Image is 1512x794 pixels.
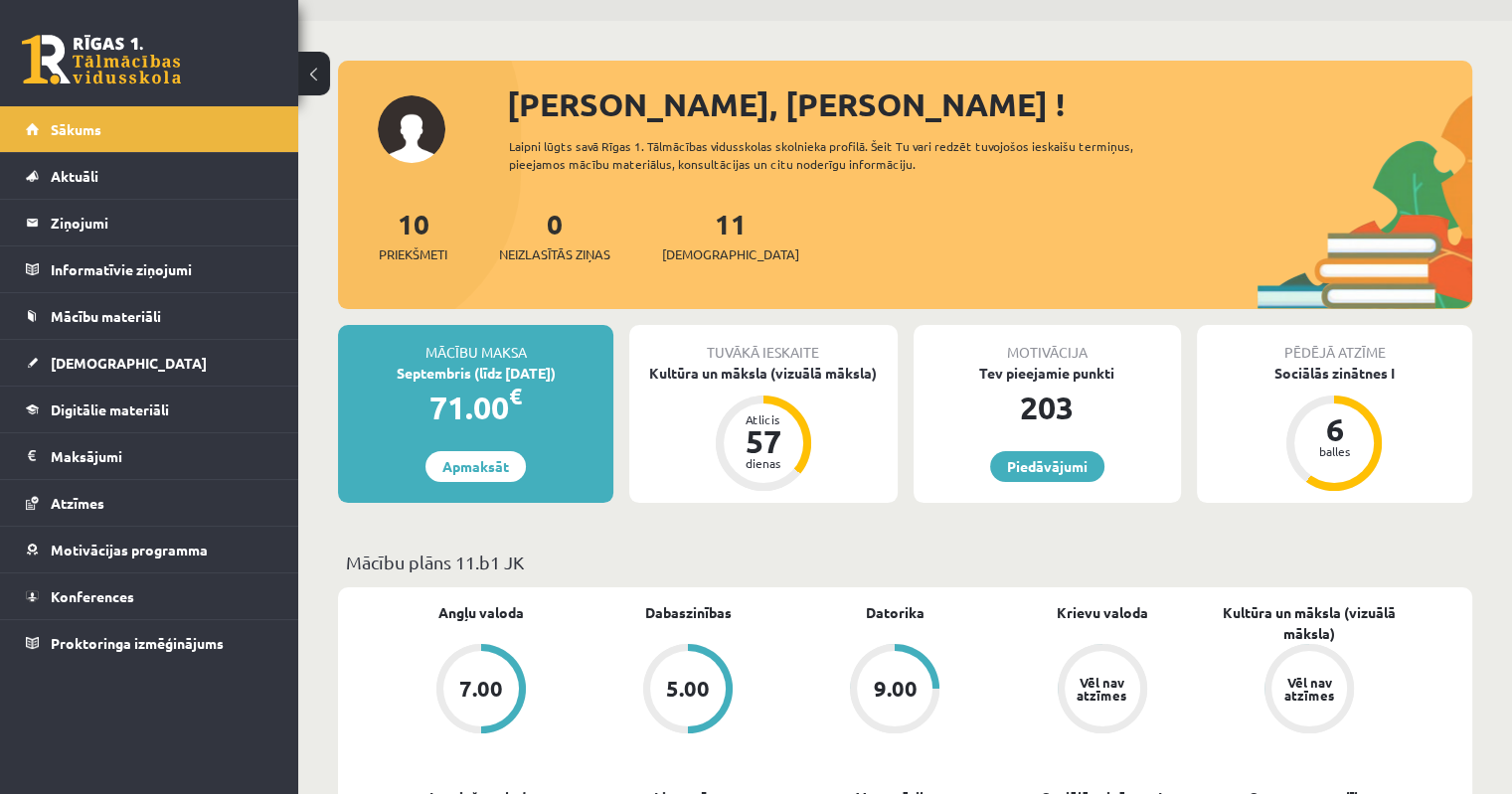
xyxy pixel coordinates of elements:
div: Sociālās zinātnes I [1197,363,1472,384]
div: Vēl nav atzīmes [1075,676,1130,702]
div: Mācību maksa [338,325,613,363]
div: 5.00 [666,678,710,700]
div: 57 [734,425,793,457]
a: Krievu valoda [1057,602,1148,623]
a: Kultūra un māksla (vizuālā māksla) Atlicis 57 dienas [629,363,897,494]
div: 71.00 [338,384,613,431]
a: Dabaszinības [645,602,732,623]
div: 203 [914,384,1181,431]
legend: Ziņojumi [51,200,273,245]
a: Motivācijas programma [26,527,273,572]
div: Kultūra un māksla (vizuālā māksla) [629,363,897,384]
a: Aktuāli [26,153,273,199]
a: 5.00 [585,644,791,737]
a: 10Priekšmeti [379,206,447,264]
a: Vēl nav atzīmes [1206,644,1413,737]
a: Informatīvie ziņojumi [26,246,273,292]
span: Neizlasītās ziņas [499,244,610,264]
div: Tuvākā ieskaite [629,325,897,363]
a: Rīgas 1. Tālmācības vidusskola [22,35,181,84]
a: Digitālie materiāli [26,387,273,432]
div: Septembris (līdz [DATE]) [338,363,613,384]
a: Konferences [26,573,273,619]
a: Piedāvājumi [990,451,1104,482]
legend: Informatīvie ziņojumi [51,246,273,292]
div: Laipni lūgts savā Rīgas 1. Tālmācības vidusskolas skolnieka profilā. Šeit Tu vari redzēt tuvojošo... [509,137,1190,173]
div: 6 [1304,413,1364,445]
a: Mācību materiāli [26,293,273,339]
span: Atzīmes [51,494,104,512]
span: € [509,382,522,410]
a: Atzīmes [26,480,273,526]
legend: Maksājumi [51,433,273,479]
a: Sociālās zinātnes I 6 balles [1197,363,1472,494]
a: [DEMOGRAPHIC_DATA] [26,340,273,386]
div: 7.00 [459,678,503,700]
div: Tev pieejamie punkti [914,363,1181,384]
a: 7.00 [378,644,585,737]
span: Mācību materiāli [51,307,161,325]
a: 0Neizlasītās ziņas [499,206,610,264]
span: Motivācijas programma [51,541,208,558]
span: Proktoringa izmēģinājums [51,634,224,652]
a: Apmaksāt [425,451,526,482]
a: 11[DEMOGRAPHIC_DATA] [662,206,799,264]
div: Motivācija [914,325,1181,363]
div: Pēdējā atzīme [1197,325,1472,363]
a: Maksājumi [26,433,273,479]
a: Sākums [26,106,273,152]
span: Konferences [51,587,134,605]
a: Datorika [866,602,924,623]
a: Vēl nav atzīmes [999,644,1206,737]
div: balles [1304,445,1364,457]
div: dienas [734,457,793,469]
span: [DEMOGRAPHIC_DATA] [662,244,799,264]
div: [PERSON_NAME], [PERSON_NAME] ! [507,80,1472,128]
a: Proktoringa izmēģinājums [26,620,273,666]
span: Priekšmeti [379,244,447,264]
a: Ziņojumi [26,200,273,245]
div: 9.00 [873,678,917,700]
span: Sākums [51,120,101,138]
a: Kultūra un māksla (vizuālā māksla) [1206,602,1413,644]
span: Aktuāli [51,167,98,185]
span: [DEMOGRAPHIC_DATA] [51,354,207,372]
p: Mācību plāns 11.b1 JK [346,549,1464,575]
div: Atlicis [734,413,793,425]
a: Angļu valoda [438,602,524,623]
span: Digitālie materiāli [51,400,169,418]
div: Vēl nav atzīmes [1281,676,1337,702]
a: 9.00 [791,644,998,737]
